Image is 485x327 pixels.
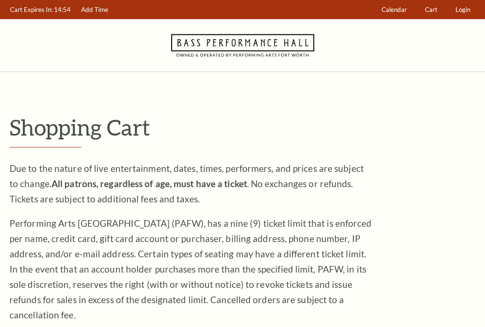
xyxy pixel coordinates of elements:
[382,6,407,13] span: Calendar
[10,6,52,13] span: Cart Expires In:
[451,0,475,19] a: Login
[421,0,442,19] a: Cart
[377,0,412,19] a: Calendar
[54,6,71,13] span: 14:54
[455,6,470,13] span: Login
[77,0,113,19] a: Add Time
[10,115,475,139] p: Shopping Cart
[52,178,247,189] strong: All patrons, regardless of age, must have a ticket
[425,6,437,13] span: Cart
[10,216,372,323] p: Performing Arts [GEOGRAPHIC_DATA] (PAFW), has a nine (9) ticket limit that is enforced per name, ...
[10,163,364,204] span: Due to the nature of live entertainment, dates, times, performers, and prices are subject to chan...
